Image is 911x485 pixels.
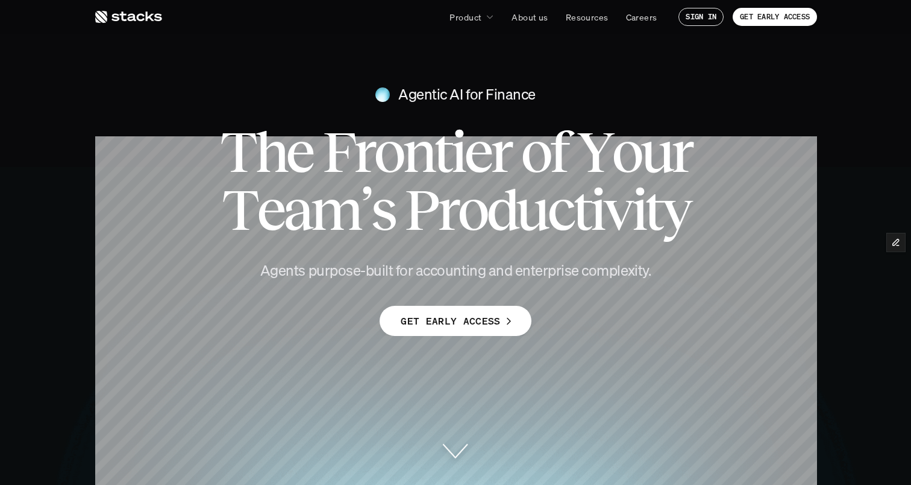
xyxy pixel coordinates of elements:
[437,181,457,239] span: r
[401,312,500,330] p: GET EARLY ACCESS
[457,181,486,239] span: o
[360,181,371,239] span: ’
[257,181,283,239] span: e
[451,123,464,181] span: i
[322,123,354,181] span: F
[402,123,433,181] span: n
[371,181,395,239] span: s
[222,181,257,239] span: T
[619,6,665,28] a: Careers
[434,123,451,181] span: t
[398,84,535,105] h4: Agentic AI for Finance
[631,181,645,239] span: i
[374,123,402,181] span: o
[573,181,590,239] span: t
[464,123,490,181] span: e
[449,11,481,24] p: Product
[559,6,616,28] a: Resources
[577,123,612,181] span: Y
[486,181,516,239] span: d
[645,181,662,239] span: t
[239,261,672,281] h4: Agents purpose-built for accounting and enterprise complexity.
[566,11,609,24] p: Resources
[310,181,360,239] span: m
[686,13,716,21] p: SIGN IN
[380,306,531,336] a: GET EARLY ACCESS
[220,123,255,181] span: T
[547,181,573,239] span: c
[740,13,810,21] p: GET EARLY ACCESS
[404,181,437,239] span: P
[887,233,905,252] button: Edit Framer Content
[626,11,657,24] p: Careers
[603,181,631,239] span: v
[512,11,548,24] p: About us
[733,8,817,26] a: GET EARLY ACCESS
[678,8,724,26] a: SIGN IN
[283,181,310,239] span: a
[521,123,549,181] span: o
[504,6,555,28] a: About us
[671,123,691,181] span: r
[590,181,603,239] span: i
[354,123,374,181] span: r
[612,123,640,181] span: o
[549,123,567,181] span: f
[516,181,546,239] span: u
[490,123,510,181] span: r
[662,181,689,239] span: y
[255,123,286,181] span: h
[286,123,312,181] span: e
[640,123,671,181] span: u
